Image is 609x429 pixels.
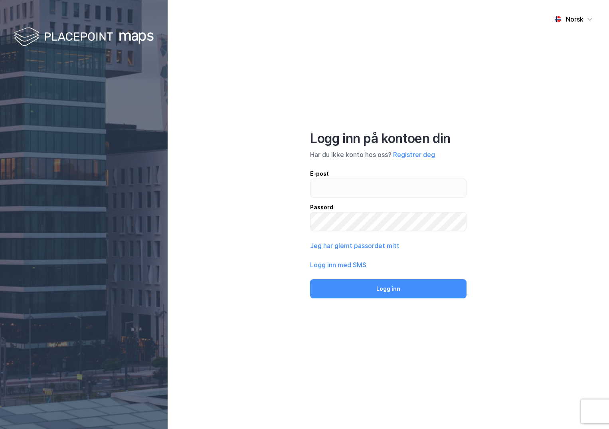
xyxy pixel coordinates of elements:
div: Norsk [566,14,583,24]
button: Logg inn med SMS [310,260,366,270]
div: Har du ikke konto hos oss? [310,150,467,159]
button: Registrer deg [393,150,435,159]
div: Logg inn på kontoen din [310,131,467,147]
div: E-post [310,169,467,179]
img: logo-white.f07954bde2210d2a523dddb988cd2aa7.svg [14,26,154,49]
button: Logg inn [310,279,467,298]
iframe: Chat Widget [569,391,609,429]
div: Passord [310,203,467,212]
button: Jeg har glemt passordet mitt [310,241,399,250]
